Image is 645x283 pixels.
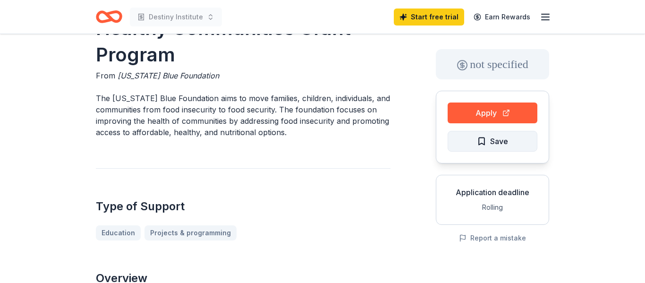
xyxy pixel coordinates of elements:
div: Rolling [444,202,541,213]
button: Destiny Institute [130,8,222,26]
a: Home [96,6,122,28]
h2: Type of Support [96,199,390,214]
button: Save [448,131,537,152]
div: Application deadline [444,187,541,198]
a: Earn Rewards [468,9,536,26]
div: From [96,70,390,81]
h1: Healthy Communities Grant Program [96,15,390,68]
span: Destiny Institute [149,11,203,23]
span: Save [490,135,508,147]
a: Start free trial [394,9,464,26]
a: Projects & programming [144,225,237,240]
p: The [US_STATE] Blue Foundation aims to move families, children, individuals, and communities from... [96,93,390,138]
a: Education [96,225,141,240]
span: [US_STATE] Blue Foundation [118,71,219,80]
div: not specified [436,49,549,79]
button: Report a mistake [459,232,526,244]
button: Apply [448,103,537,123]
